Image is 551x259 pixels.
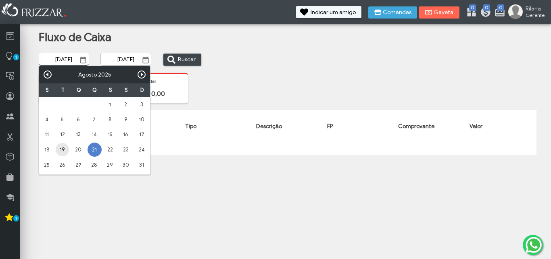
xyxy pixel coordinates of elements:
a: 16 [119,128,132,141]
th: Tipo [181,110,252,143]
a: 1 [103,98,117,111]
span: 0 [497,4,504,11]
a: 20 [72,143,85,156]
a: 0 [466,6,474,19]
span: Comandas [383,10,411,15]
td: Nenhum registro encontrado [39,143,536,155]
span: select month [78,71,97,78]
span: Comprovante [398,123,434,130]
a: 4 [40,113,53,126]
span: Rilana [526,5,545,12]
p: R$ 0,00 [143,90,184,97]
input: Data Final [100,53,151,66]
a: 14 [88,128,101,141]
a: 3 [135,98,148,111]
a: 27 [72,158,85,172]
a: 12 [56,128,69,141]
span: 0 [469,4,476,11]
span: Gerente [526,12,545,18]
button: Buscar [163,54,201,66]
th: Valor [465,110,536,143]
span: 0 [483,4,490,11]
th: Descrição [252,110,323,143]
button: Show Calendar [140,56,151,64]
button: Comandas [368,6,417,19]
a: Anterior [43,70,52,79]
span: Tipo [185,123,196,130]
a: Próximo [137,70,146,79]
span: Segunda [46,87,49,93]
span: 1 [13,54,19,60]
a: 10 [135,113,148,126]
a: 11 [40,128,53,141]
span: Terça [61,87,65,93]
span: Quarta [77,87,81,93]
a: 0 [480,6,488,19]
span: Sábado [125,87,128,93]
a: 26 [56,158,69,172]
a: 21 [88,143,102,157]
input: Data Inicial [39,53,89,66]
button: Indicar um amigo [296,6,361,18]
span: Domingo [140,87,144,93]
a: 24 [135,143,148,156]
a: 7 [88,113,101,126]
a: 13 [72,128,85,141]
a: 30 [119,158,132,172]
a: 2 [119,98,132,111]
p: Saidas [143,79,184,84]
a: 0 [494,6,502,19]
button: Gaveta [419,6,459,19]
a: 15 [103,128,117,141]
a: 9 [119,113,132,126]
a: 8 [103,113,117,126]
a: 25 [40,158,53,172]
span: Descrição [256,123,282,130]
a: 17 [135,128,148,141]
span: Buscar [178,54,196,66]
span: 1 [13,215,19,222]
span: Indicar um amigo [311,10,356,15]
span: Sexta [109,87,112,93]
a: 23 [119,143,132,156]
span: Gaveta [434,10,454,15]
a: 5 [56,113,69,126]
th: Comprovante [394,110,465,143]
a: 18 [40,143,53,156]
h1: Fluxo de Caixa [39,30,194,44]
a: 29 [103,158,117,172]
span: Valor [470,123,482,130]
a: 19 [56,143,69,156]
span: FP [327,123,333,130]
th: FP [323,110,394,143]
a: Rilana Gerente [508,4,547,21]
button: Show Calendar [77,56,89,64]
span: select year [98,71,111,78]
span: Quin ta [92,87,97,93]
a: 6 [72,113,85,126]
a: 28 [88,158,101,172]
a: 22 [103,143,117,156]
a: 31 [135,158,148,172]
img: whatsapp.png [524,235,543,255]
